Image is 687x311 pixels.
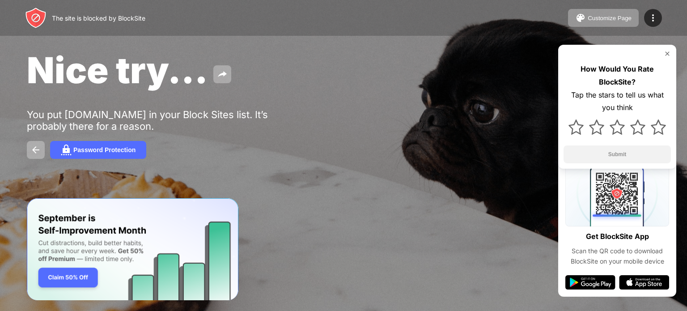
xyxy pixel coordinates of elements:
div: How Would You Rate BlockSite? [564,63,671,89]
div: Customize Page [588,15,632,21]
button: Submit [564,145,671,163]
div: Password Protection [73,146,136,153]
button: Customize Page [568,9,639,27]
img: back.svg [30,145,41,155]
div: Scan the QR code to download BlockSite on your mobile device [565,246,669,266]
img: rate-us-close.svg [664,50,671,57]
div: The site is blocked by BlockSite [52,14,145,22]
button: Password Protection [50,141,146,159]
img: star.svg [610,119,625,135]
img: star.svg [651,119,666,135]
div: Tap the stars to tell us what you think [564,89,671,115]
img: header-logo.svg [25,7,47,29]
img: star.svg [630,119,645,135]
div: Get BlockSite App [586,230,649,243]
img: share.svg [217,69,228,80]
div: You put [DOMAIN_NAME] in your Block Sites list. It’s probably there for a reason. [27,109,303,132]
img: star.svg [589,119,604,135]
img: google-play.svg [565,275,615,290]
iframe: Banner [27,198,238,301]
img: pallet.svg [575,13,586,23]
img: password.svg [61,145,72,155]
img: star.svg [568,119,584,135]
img: app-store.svg [619,275,669,290]
img: menu-icon.svg [648,13,658,23]
span: Nice try... [27,48,208,92]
